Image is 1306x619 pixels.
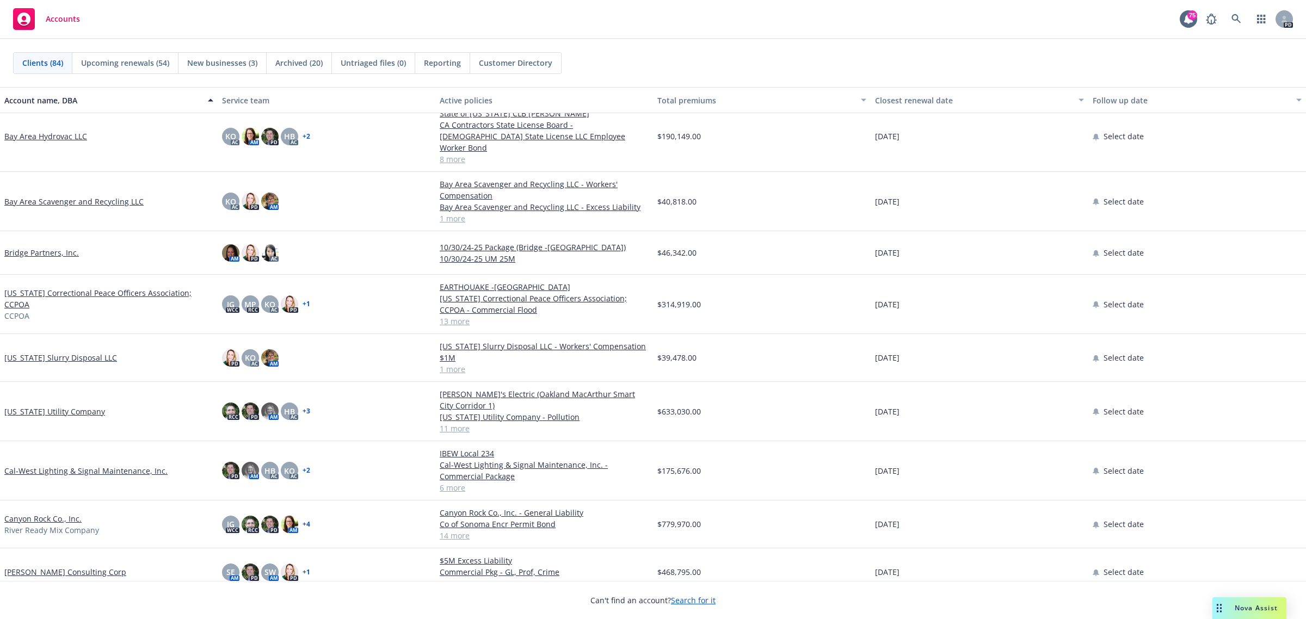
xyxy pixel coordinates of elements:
span: Select date [1104,196,1144,207]
div: Active policies [440,95,649,106]
span: Nova Assist [1235,603,1278,612]
span: $779,970.00 [657,518,701,530]
a: + 1 [303,301,310,307]
a: Co of Sonoma Encr Permit Bond [440,518,649,530]
span: [DATE] [875,518,900,530]
a: $5M Excess Liability [440,555,649,566]
img: photo [222,462,239,479]
span: $40,818.00 [657,196,697,207]
div: Service team [222,95,431,106]
a: Bay Area Hydrovac LLC [4,131,87,142]
span: Customer Directory [479,57,552,69]
span: [DATE] [875,247,900,258]
a: Bay Area Scavenger and Recycling LLC - Workers' Compensation [440,178,649,201]
span: New businesses (3) [187,57,257,69]
span: Select date [1104,406,1144,417]
a: [US_STATE] Utility Company - Pollution [440,411,649,423]
a: Accounts [9,4,84,34]
a: 14 more [440,530,649,541]
img: photo [242,244,259,262]
span: [DATE] [875,465,900,476]
span: $39,478.00 [657,352,697,363]
img: photo [261,516,279,533]
img: photo [222,244,239,262]
img: photo [261,244,279,262]
a: [PERSON_NAME] Consulting Corp [4,566,126,578]
span: HB [264,465,275,476]
a: 11 more [440,423,649,434]
button: Active policies [435,87,653,113]
span: [DATE] [875,406,900,417]
a: Search [1225,8,1247,30]
a: Bay Area Scavenger and Recycling LLC [4,196,144,207]
button: Closest renewal date [871,87,1088,113]
span: KO [225,131,236,142]
span: [DATE] [875,196,900,207]
span: $46,342.00 [657,247,697,258]
span: MP [244,299,256,310]
a: Report a Bug [1200,8,1222,30]
a: [US_STATE] Correctional Peace Officers Association; CCPOA [4,287,213,310]
span: Select date [1104,299,1144,310]
img: photo [281,295,298,313]
span: [DATE] [875,131,900,142]
a: [US_STATE] Utility Company [4,406,105,417]
a: Switch app [1250,8,1272,30]
a: 5 more [440,578,649,589]
a: CA Contractors State License Board - [DEMOGRAPHIC_DATA] State License LLC Employee Worker Bond [440,119,649,153]
a: State of [US_STATE] CLB [PERSON_NAME] [440,108,649,119]
span: SE [226,566,235,578]
button: Follow up date [1088,87,1306,113]
div: Account name, DBA [4,95,201,106]
a: [US_STATE] Slurry Disposal LLC - Workers' Compensation [440,341,649,352]
span: [DATE] [875,299,900,310]
span: JG [227,518,235,530]
a: [US_STATE] Correctional Peace Officers Association; CCPOA - Commercial Flood [440,293,649,315]
span: Clients (84) [22,57,63,69]
div: Follow up date [1093,95,1290,106]
img: photo [222,403,239,420]
a: 10/30/24-25 UM 25M [440,253,649,264]
img: photo [281,516,298,533]
button: Service team [218,87,435,113]
a: Canyon Rock Co., Inc. [4,513,82,524]
span: Reporting [424,57,461,69]
span: [DATE] [875,352,900,363]
img: photo [222,349,239,367]
span: $633,030.00 [657,406,701,417]
img: photo [242,462,259,479]
a: + 1 [303,569,310,575]
img: photo [242,564,259,581]
span: Can't find an account? [590,595,716,606]
a: 6 more [440,482,649,493]
a: Bridge Partners, Inc. [4,247,79,258]
span: Accounts [46,15,80,23]
span: KO [264,299,275,310]
span: JG [227,299,235,310]
span: Select date [1104,566,1144,578]
span: $190,149.00 [657,131,701,142]
a: 8 more [440,153,649,165]
a: Search for it [671,595,716,605]
a: Commercial Pkg - GL, Prof, Crime [440,566,649,578]
span: Select date [1104,131,1144,142]
a: + 3 [303,408,310,414]
img: photo [261,403,279,420]
a: + 2 [303,467,310,474]
a: + 2 [303,133,310,140]
span: Untriaged files (0) [341,57,406,69]
img: photo [261,128,279,145]
span: Upcoming renewals (54) [81,57,169,69]
a: Bay Area Scavenger and Recycling LLC - Excess Liability [440,201,649,213]
span: $314,919.00 [657,299,701,310]
span: $468,795.00 [657,566,701,578]
a: [PERSON_NAME]'s Electric (Oakland MacArthur Smart City Corridor 1) [440,388,649,411]
a: Cal-West Lighting & Signal Maintenance, Inc. [4,465,168,476]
